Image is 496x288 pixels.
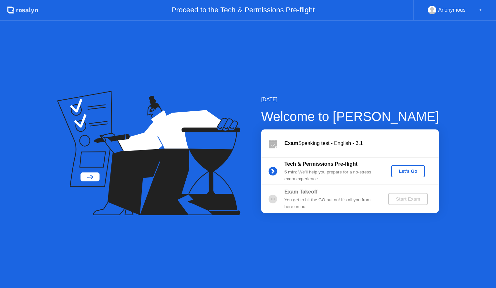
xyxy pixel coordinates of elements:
div: Let's Go [394,169,422,174]
div: [DATE] [261,96,439,104]
div: Speaking test - English - 3.1 [284,139,439,147]
div: : We’ll help you prepare for a no-stress exam experience [284,169,377,182]
button: Start Exam [388,193,428,205]
div: Start Exam [391,196,425,202]
div: You get to hit the GO button! It’s all you from here on out [284,197,377,210]
b: Exam [284,140,298,146]
div: Anonymous [438,6,466,14]
button: Let's Go [391,165,425,177]
div: Welcome to [PERSON_NAME] [261,107,439,126]
b: Exam Takeoff [284,189,318,194]
div: ▼ [479,6,482,14]
b: 5 min [284,170,296,174]
b: Tech & Permissions Pre-flight [284,161,357,167]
